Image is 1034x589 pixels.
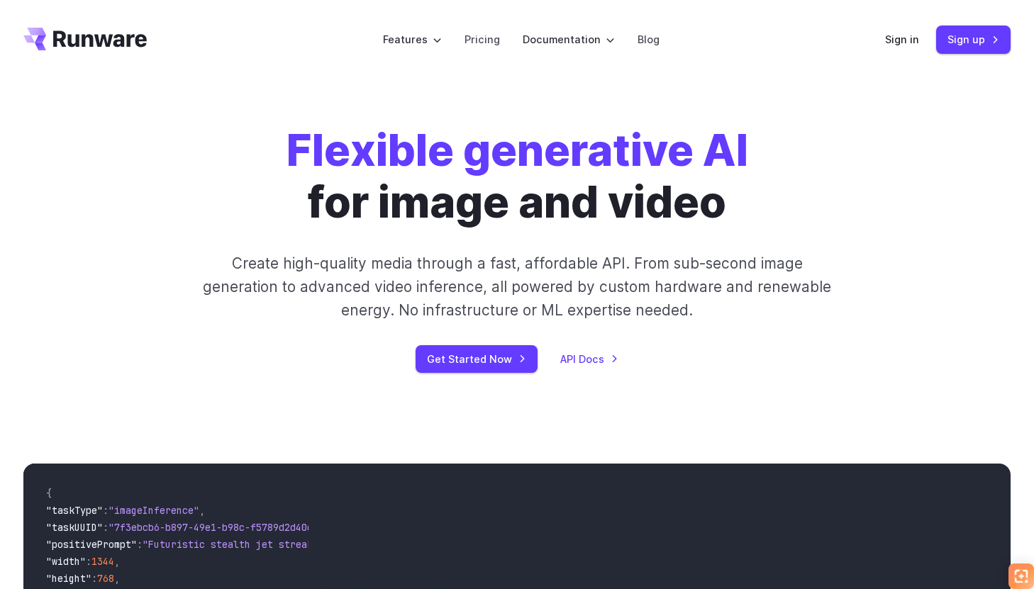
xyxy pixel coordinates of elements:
[86,555,91,568] span: :
[416,345,538,373] a: Get Started Now
[560,351,618,367] a: API Docs
[91,572,97,585] span: :
[109,521,324,534] span: "7f3ebcb6-b897-49e1-b98c-f5789d2d40d7"
[383,31,442,47] label: Features
[465,31,500,47] a: Pricing
[46,538,137,551] span: "positivePrompt"
[143,538,659,551] span: "Futuristic stealth jet streaking through a neon-lit cityscape with glowing purple exhaust"
[23,28,147,50] a: Go to /
[91,555,114,568] span: 1344
[137,538,143,551] span: :
[201,252,833,322] p: Create high-quality media through a fast, affordable API. From sub-second image generation to adv...
[46,521,103,534] span: "taskUUID"
[114,572,120,585] span: ,
[46,504,103,517] span: "taskType"
[199,504,205,517] span: ,
[46,555,86,568] span: "width"
[103,521,109,534] span: :
[287,124,748,176] strong: Flexible generative AI
[638,31,660,47] a: Blog
[287,125,748,229] h1: for image and video
[885,31,919,47] a: Sign in
[46,572,91,585] span: "height"
[523,31,615,47] label: Documentation
[103,504,109,517] span: :
[936,26,1011,53] a: Sign up
[46,487,52,500] span: {
[109,504,199,517] span: "imageInference"
[97,572,114,585] span: 768
[114,555,120,568] span: ,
